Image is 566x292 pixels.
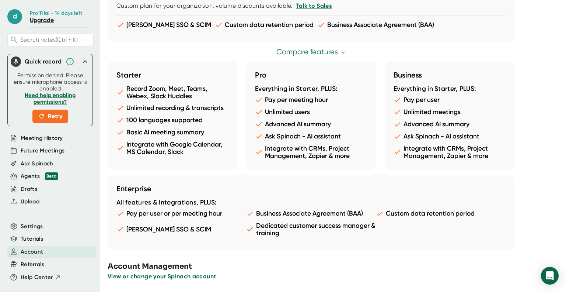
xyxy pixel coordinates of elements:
div: Agents [21,172,58,181]
button: Settings [21,222,43,231]
div: Custom plan for your organization, volume discounts available. [116,2,506,10]
li: Pay per user [394,96,506,104]
li: Custom data retention period [376,210,506,217]
li: Dedicated customer success manager & training [246,222,376,237]
li: [PERSON_NAME] SSO & SCIM [116,21,211,29]
a: Compare features [276,48,346,56]
button: Meeting History [21,134,63,142]
li: 100 languages supported [116,116,228,124]
div: Quick record [11,54,90,69]
span: Retry [38,112,62,121]
li: Advanced AI summary [255,120,367,128]
a: Need help enabling permissions? [25,92,76,105]
a: Upgrade [30,17,54,24]
span: View or change your Spinach account [108,273,216,280]
li: Unlimited recording & transcripts [116,104,228,112]
li: Integrate with Google Calendar, MS Calendar, Slack [116,141,228,155]
li: Unlimited users [255,108,367,116]
li: Pay per meeting hour [255,96,367,104]
li: Advanced AI summary [394,120,506,128]
button: Help Center [21,273,61,282]
h3: Account Management [108,261,566,272]
div: Permission denied. Please ensure microphone access is enabled [12,72,88,123]
li: Record Zoom, Meet, Teams, Webex, Slack Huddles [116,85,228,100]
li: Integrate with CRMs, Project Management, Zapier & more [394,145,506,159]
div: Beta [45,172,58,180]
span: Help Center [21,273,53,282]
h3: Pro [255,71,367,79]
li: Unlimited meetings [394,108,506,116]
div: All features & Integrations, PLUS: [116,199,506,207]
button: Retry [32,110,68,123]
div: Everything in Starter, PLUS: [255,85,367,93]
li: Custom data retention period [215,21,314,29]
li: Business Associate Agreement (BAA) [246,210,376,217]
li: Pay per user or per meeting hour [116,210,246,217]
div: Pro Trial - 14 days left [30,10,82,17]
button: Drafts [21,185,37,193]
button: View or change your Spinach account [108,272,216,281]
div: Open Intercom Messenger [541,267,559,285]
h3: Business [394,71,506,79]
h3: Enterprise [116,184,506,193]
li: Ask Spinach - AI assistant [394,133,506,140]
li: [PERSON_NAME] SSO & SCIM [116,222,246,237]
span: Search notes (Ctrl + K) [20,36,78,43]
li: Ask Spinach - AI assistant [255,133,367,140]
button: Ask Spinach [21,159,53,168]
a: Talk to Sales [296,2,332,9]
li: Basic AI meeting summary [116,128,228,136]
button: Agents Beta [21,172,58,181]
li: Business Associate Agreement (BAA) [317,21,434,29]
button: Tutorials [21,235,43,243]
button: Referrals [21,260,44,269]
span: d [7,9,22,24]
div: Quick record [25,58,62,65]
h3: Starter [116,71,228,79]
button: Future Meetings [21,147,64,155]
button: Upload [21,197,39,206]
li: Integrate with CRMs, Project Management, Zapier & more [255,145,367,159]
button: Account [21,248,43,256]
div: Everything in Starter, PLUS: [394,85,506,93]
